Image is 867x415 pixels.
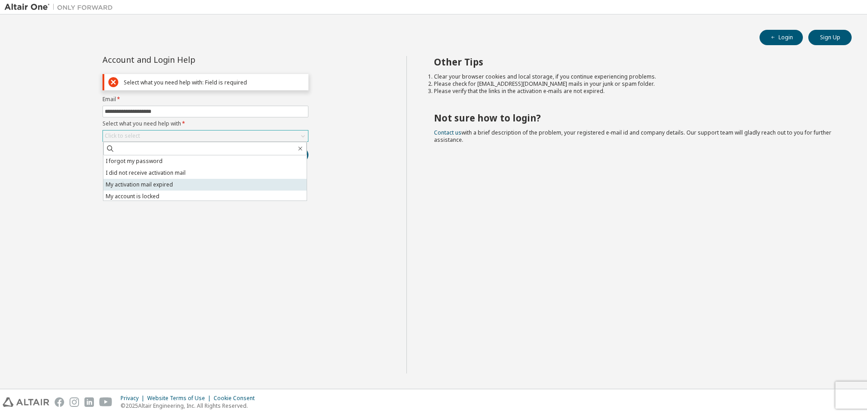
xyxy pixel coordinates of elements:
[434,88,836,95] li: Please verify that the links in the activation e-mails are not expired.
[3,397,49,407] img: altair_logo.svg
[121,395,147,402] div: Privacy
[434,129,831,144] span: with a brief description of the problem, your registered e-mail id and company details. Our suppo...
[84,397,94,407] img: linkedin.svg
[103,120,308,127] label: Select what you need help with
[121,402,260,410] p: © 2025 Altair Engineering, Inc. All Rights Reserved.
[124,79,304,86] div: Select what you need help with: Field is required
[103,56,267,63] div: Account and Login Help
[103,96,308,103] label: Email
[760,30,803,45] button: Login
[55,397,64,407] img: facebook.svg
[103,155,307,167] li: I forgot my password
[214,395,260,402] div: Cookie Consent
[434,112,836,124] h2: Not sure how to login?
[808,30,852,45] button: Sign Up
[99,397,112,407] img: youtube.svg
[103,131,308,141] div: Click to select
[434,129,461,136] a: Contact us
[70,397,79,407] img: instagram.svg
[105,132,140,140] div: Click to select
[434,73,836,80] li: Clear your browser cookies and local storage, if you continue experiencing problems.
[434,80,836,88] li: Please check for [EMAIL_ADDRESS][DOMAIN_NAME] mails in your junk or spam folder.
[147,395,214,402] div: Website Terms of Use
[434,56,836,68] h2: Other Tips
[5,3,117,12] img: Altair One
